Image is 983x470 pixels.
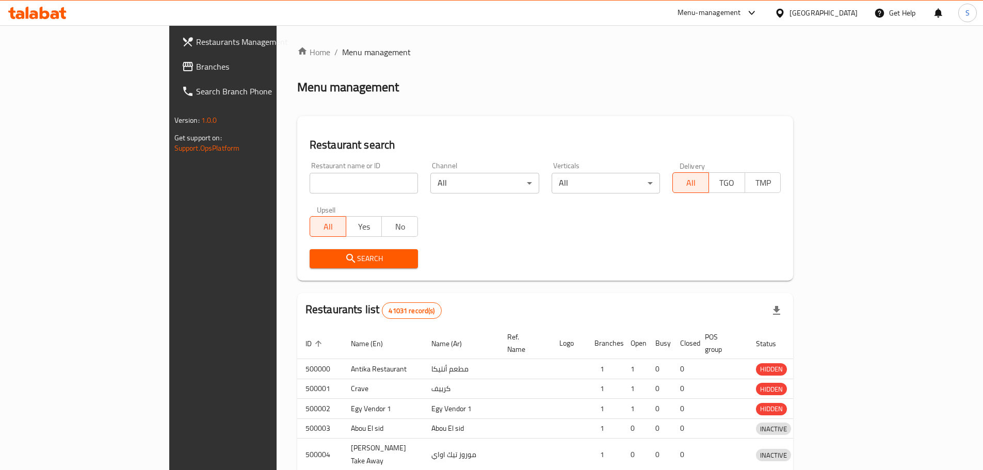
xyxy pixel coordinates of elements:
[343,359,423,379] td: Antika Restaurant
[745,172,781,193] button: TMP
[756,449,791,461] span: INACTIVE
[586,418,622,439] td: 1
[423,379,499,399] td: كرييف
[622,399,647,419] td: 1
[552,173,660,193] div: All
[672,359,697,379] td: 0
[586,328,622,359] th: Branches
[310,249,418,268] button: Search
[350,219,378,234] span: Yes
[647,399,672,419] td: 0
[297,79,399,95] h2: Menu management
[381,216,418,237] button: No
[749,175,777,190] span: TMP
[351,337,396,350] span: Name (En)
[756,337,789,350] span: Status
[756,363,787,375] span: HIDDEN
[622,418,647,439] td: 0
[196,60,325,73] span: Branches
[201,114,217,127] span: 1.0.0
[310,216,346,237] button: All
[174,114,200,127] span: Version:
[317,206,336,213] label: Upsell
[622,359,647,379] td: 1
[705,331,735,355] span: POS group
[713,175,741,190] span: TGO
[314,219,342,234] span: All
[647,359,672,379] td: 0
[174,141,240,155] a: Support.OpsPlatform
[173,29,333,54] a: Restaurants Management
[672,328,697,359] th: Closed
[310,173,418,193] input: Search for restaurant name or ID..
[764,298,789,323] div: Export file
[343,379,423,399] td: Crave
[586,379,622,399] td: 1
[647,418,672,439] td: 0
[173,54,333,79] a: Branches
[708,172,745,193] button: TGO
[586,399,622,419] td: 1
[647,379,672,399] td: 0
[622,328,647,359] th: Open
[386,219,414,234] span: No
[297,46,794,58] nav: breadcrumb
[756,403,787,415] span: HIDDEN
[680,162,705,169] label: Delivery
[756,383,787,395] span: HIDDEN
[756,363,787,376] div: HIDDEN
[196,85,325,98] span: Search Branch Phone
[318,252,410,265] span: Search
[647,328,672,359] th: Busy
[672,399,697,419] td: 0
[423,399,499,419] td: Egy Vendor 1
[343,418,423,439] td: Abou El sid
[173,79,333,104] a: Search Branch Phone
[196,36,325,48] span: Restaurants Management
[431,337,475,350] span: Name (Ar)
[756,423,791,435] span: INACTIVE
[343,399,423,419] td: Egy Vendor 1
[305,337,325,350] span: ID
[174,131,222,144] span: Get support on:
[672,172,709,193] button: All
[382,306,441,316] span: 41031 record(s)
[423,418,499,439] td: Abou El sid
[346,216,382,237] button: Yes
[677,175,705,190] span: All
[678,7,741,19] div: Menu-management
[756,423,791,435] div: INACTIVE
[423,359,499,379] td: مطعم أنتيكا
[965,7,970,19] span: S
[551,328,586,359] th: Logo
[334,46,338,58] li: /
[310,137,781,153] h2: Restaurant search
[342,46,411,58] span: Menu management
[622,379,647,399] td: 1
[305,302,442,319] h2: Restaurants list
[382,302,441,319] div: Total records count
[430,173,539,193] div: All
[789,7,858,19] div: [GEOGRAPHIC_DATA]
[586,359,622,379] td: 1
[672,379,697,399] td: 0
[672,418,697,439] td: 0
[507,331,539,355] span: Ref. Name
